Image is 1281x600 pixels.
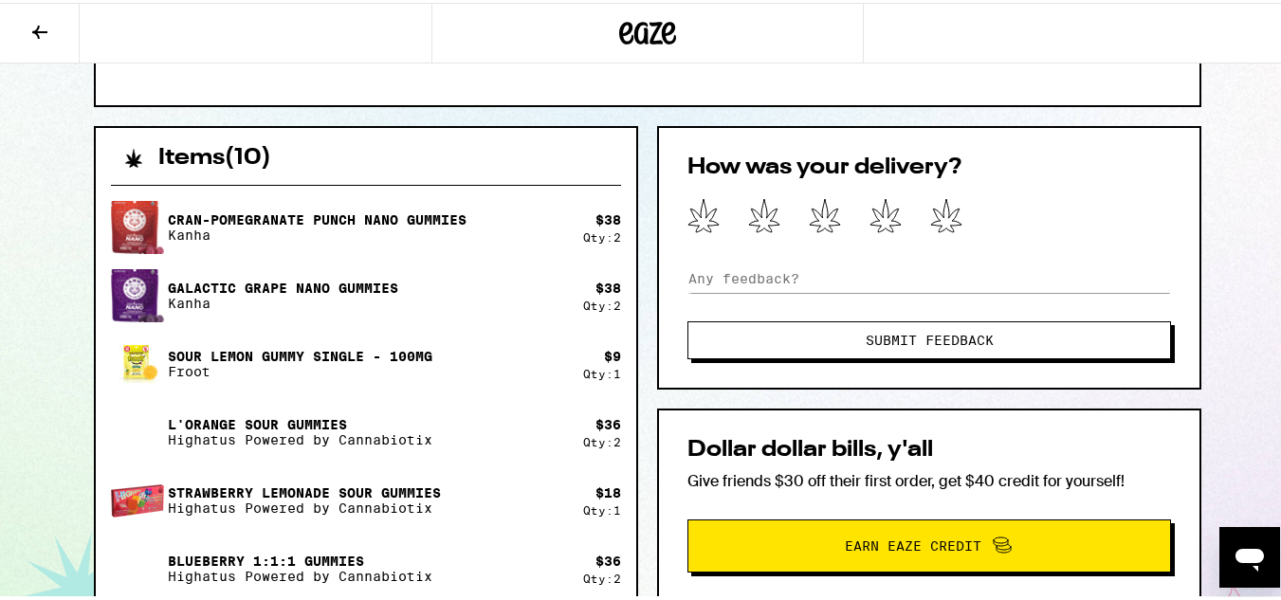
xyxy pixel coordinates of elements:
h2: Dollar dollar bills, y'all [687,436,1171,459]
p: Galactic Grape Nano Gummies [168,278,398,293]
img: L'Orange Sour Gummies [111,403,164,456]
p: Blueberry 1:1:1 Gummies [168,551,432,566]
div: Qty: 2 [583,297,621,309]
div: Qty: 2 [583,228,621,241]
img: Blueberry 1:1:1 Gummies [111,539,164,592]
button: Submit Feedback [687,318,1171,356]
p: Sour Lemon Gummy Single - 100mg [168,346,432,361]
input: Any feedback? [687,262,1171,290]
img: Cran-Pomegranate Punch Nano Gummies [111,196,164,253]
p: Strawberry Lemonade Sour Gummies [168,482,441,498]
p: Highatus Powered by Cannabiotix [168,498,441,513]
div: Qty: 2 [583,433,621,445]
p: Froot [168,361,432,376]
img: Sour Lemon Gummy Single - 100mg [111,340,164,383]
iframe: Button to launch messaging window, conversation in progress [1219,524,1280,585]
h2: How was your delivery? [687,154,1171,176]
h2: Items ( 10 ) [158,144,271,167]
span: Earn Eaze Credit [845,536,981,550]
p: Highatus Powered by Cannabiotix [168,429,432,445]
p: Highatus Powered by Cannabiotix [168,566,432,581]
p: L'Orange Sour Gummies [168,414,432,429]
p: Give friends $30 off their first order, get $40 credit for yourself! [687,468,1171,488]
button: Earn Eaze Credit [687,517,1171,570]
img: Strawberry Lemonade Sour Gummies [111,482,164,515]
img: Galactic Grape Nano Gummies [111,264,164,321]
div: Qty: 1 [583,501,621,514]
div: $ 38 [595,278,621,293]
div: $ 9 [604,346,621,361]
p: Cran-Pomegranate Punch Nano Gummies [168,209,467,225]
div: $ 18 [595,482,621,498]
span: Submit Feedback [866,331,994,344]
div: $ 36 [595,551,621,566]
div: Qty: 1 [583,365,621,377]
p: Kanha [168,293,398,308]
p: Kanha [168,225,467,240]
div: $ 38 [595,209,621,225]
div: Qty: 2 [583,570,621,582]
div: $ 36 [595,414,621,429]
